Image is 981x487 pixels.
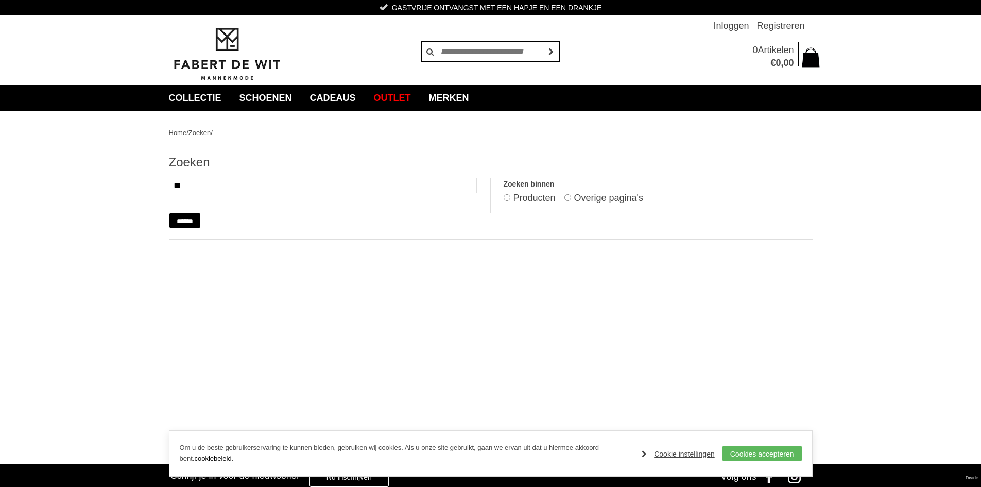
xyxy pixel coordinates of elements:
[169,129,187,137] a: Home
[504,178,812,191] label: Zoeken binnen
[421,85,477,111] a: Merken
[752,45,758,55] span: 0
[186,129,188,137] span: /
[966,472,978,484] a: Divide
[770,58,776,68] span: €
[756,15,804,36] a: Registreren
[776,58,781,68] span: 0
[169,155,813,170] h1: Zoeken
[169,26,285,82] img: Fabert de Wit
[161,85,229,111] a: collectie
[722,446,802,461] a: Cookies accepteren
[232,85,300,111] a: Schoenen
[194,455,231,462] a: cookiebeleid
[758,45,794,55] span: Artikelen
[309,466,389,487] a: Nu inschrijven
[642,446,715,462] a: Cookie instellingen
[713,15,749,36] a: Inloggen
[188,129,211,137] a: Zoeken
[366,85,419,111] a: Outlet
[781,58,783,68] span: ,
[302,85,364,111] a: Cadeaus
[180,443,632,464] p: Om u de beste gebruikerservaring te kunnen bieden, gebruiken wij cookies. Als u onze site gebruik...
[574,193,644,203] label: Overige pagina's
[211,129,213,137] span: /
[513,193,555,203] label: Producten
[783,58,794,68] span: 00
